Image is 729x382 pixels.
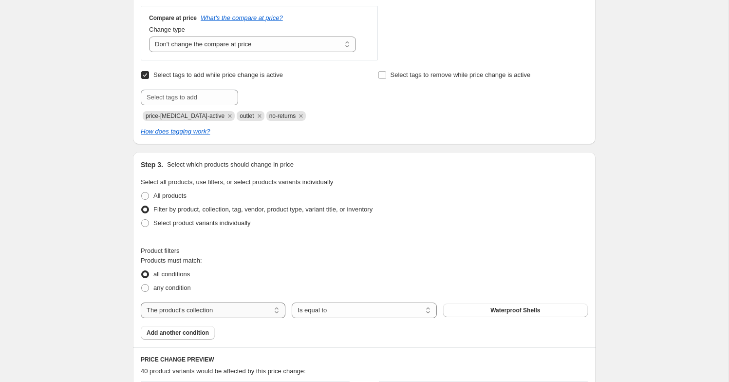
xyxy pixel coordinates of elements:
[153,192,187,199] span: All products
[153,284,191,291] span: any condition
[443,304,588,317] button: Waterproof Shells
[141,356,588,363] h6: PRICE CHANGE PREVIEW
[141,90,238,105] input: Select tags to add
[153,219,250,227] span: Select product variants individually
[490,306,540,314] span: Waterproof Shells
[149,14,197,22] h3: Compare at price
[201,14,283,21] button: What's the compare at price?
[141,326,215,340] button: Add another condition
[141,246,588,256] div: Product filters
[269,113,296,119] span: no-returns
[146,113,224,119] span: price-change-job-active
[225,112,234,120] button: Remove price-change-job-active
[255,112,264,120] button: Remove outlet
[391,71,531,78] span: Select tags to remove while price change is active
[153,270,190,278] span: all conditions
[141,160,163,170] h2: Step 3.
[141,128,210,135] a: How does tagging work?
[153,71,283,78] span: Select tags to add while price change is active
[147,329,209,337] span: Add another condition
[141,367,306,375] span: 40 product variants would be affected by this price change:
[167,160,294,170] p: Select which products should change in price
[141,178,333,186] span: Select all products, use filters, or select products variants individually
[141,257,202,264] span: Products must match:
[153,206,373,213] span: Filter by product, collection, tag, vendor, product type, variant title, or inventory
[297,112,305,120] button: Remove no-returns
[240,113,254,119] span: outlet
[149,26,185,33] span: Change type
